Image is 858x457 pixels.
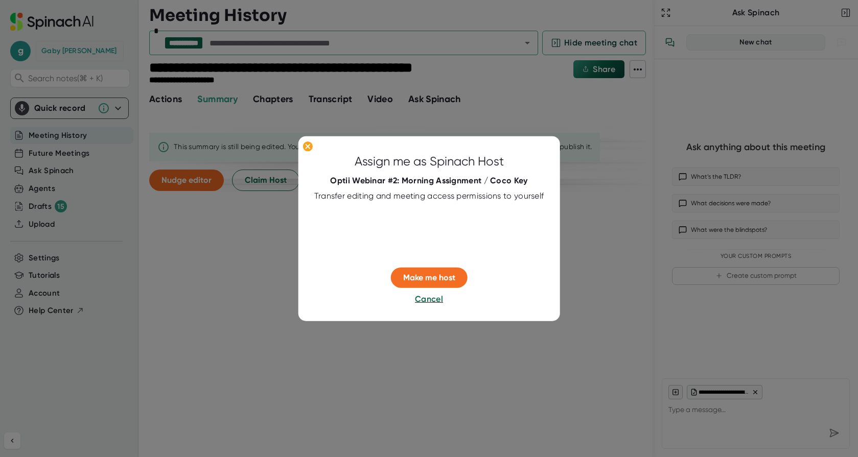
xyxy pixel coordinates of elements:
[415,293,443,305] button: Cancel
[355,152,504,171] div: Assign me as Spinach Host
[391,268,468,288] button: Make me host
[314,191,544,201] div: Transfer editing and meeting access permissions to yourself
[415,294,443,304] span: Cancel
[403,273,455,282] span: Make me host
[330,176,527,186] div: Optii Webinar #2: Morning Assignment / Coco Key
